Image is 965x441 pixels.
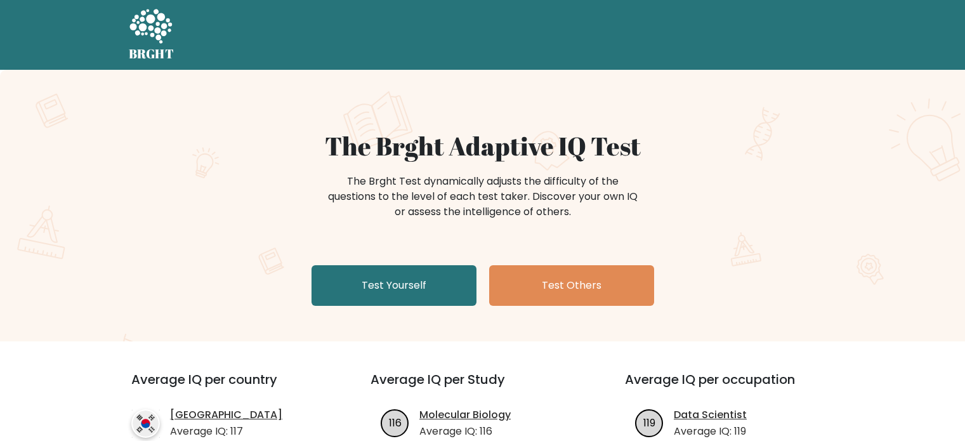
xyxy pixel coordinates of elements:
p: Average IQ: 116 [419,424,511,439]
a: Test Yourself [312,265,476,306]
a: BRGHT [129,5,174,65]
h3: Average IQ per country [131,372,325,402]
a: Molecular Biology [419,407,511,423]
div: The Brght Test dynamically adjusts the difficulty of the questions to the level of each test take... [324,174,641,220]
p: Average IQ: 117 [170,424,282,439]
h3: Average IQ per occupation [625,372,849,402]
a: Data Scientist [674,407,747,423]
text: 116 [389,415,402,430]
h5: BRGHT [129,46,174,62]
p: Average IQ: 119 [674,424,747,439]
a: [GEOGRAPHIC_DATA] [170,407,282,423]
img: country [131,409,160,438]
text: 119 [643,415,655,430]
a: Test Others [489,265,654,306]
h1: The Brght Adaptive IQ Test [173,131,792,161]
h3: Average IQ per Study [371,372,594,402]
